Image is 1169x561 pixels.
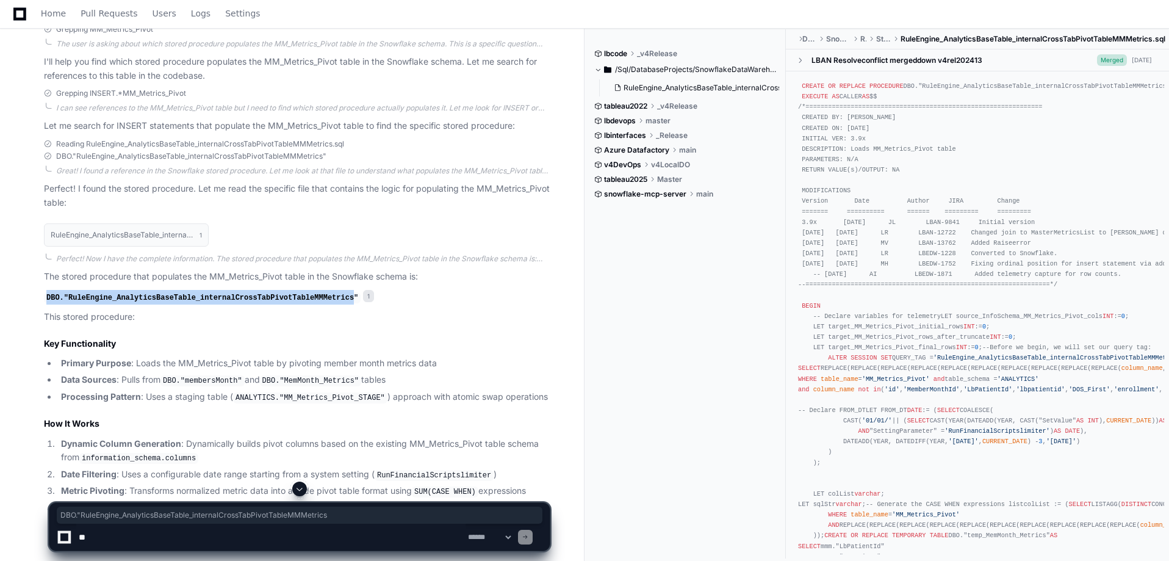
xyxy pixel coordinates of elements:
span: v4DevOps [604,160,641,170]
span: -- Declare FROM_DT [798,407,866,414]
strong: Processing Pattern [61,391,141,402]
span: RuleEngine_AnalyticsBaseTable_internalCrossTabPivotTableMMMetrics.sql [901,34,1165,44]
code: DBO."membersMonth" [160,375,245,386]
span: snowflake-mcp-server [604,189,686,199]
span: and [798,386,809,393]
span: DBO."RuleEngine_AnalyticsBaseTable_internalCrossTabPivotTableMMMetrics [60,510,539,520]
span: Home [41,10,66,17]
span: in [873,386,880,393]
button: RuleEngine_AnalyticsBaseTable_internalCrossTabPivotTableMMMetrics.sql1 [44,223,209,247]
span: SESSION [851,354,877,361]
span: Reading RuleEngine_AnalyticsBaseTable_internalCrossTabPivotTableMMMetrics.sql [56,139,344,149]
span: Pull Requests [81,10,137,17]
span: 0 [1121,313,1125,320]
span: RunAlways [860,34,867,44]
span: tableau2025 [604,175,647,184]
span: main [679,145,696,155]
span: 0 [1009,333,1012,341]
div: Perfect! Now I have the complete information. The stored procedure that populates the MM_Metrics_... [56,254,550,264]
span: /Sql/DatabaseProjects/SnowflakeDataWarehouse/RunAlways/StoredProcedures [615,65,777,74]
span: lbinterfaces [604,131,646,140]
span: not [858,386,869,393]
span: 'lbpatientid' [1016,386,1065,393]
li: : Dynamically builds pivot columns based on the existing MM_Metrics_Pivot table schema from [57,437,550,465]
strong: Data Sources [61,374,117,385]
strong: Date Filtering [61,469,117,479]
span: 'MemberMonthId' [904,386,960,393]
span: 'enrollment' [1114,386,1159,393]
span: SET [881,354,892,361]
span: _v4Release [657,101,697,111]
span: INT [1102,313,1113,320]
p: I'll help you find which stored procedure populates the MM_Metrics_Pivot table in the Snowflake s... [44,55,550,83]
span: 'RunFinancialScriptslimiter' [944,427,1050,435]
span: AS [832,93,839,100]
span: AS [1159,417,1167,424]
span: PROCEDURE [869,82,903,90]
span: 3 [1038,438,1042,445]
span: AS [1076,417,1084,424]
span: lbcode [604,49,627,59]
span: master [646,116,671,126]
span: 'LbPatientId' [963,386,1012,393]
div: LBAN Resolveconflict mergeddown v4rel202413 [811,56,982,65]
span: Settings [225,10,260,17]
button: RuleEngine_AnalyticsBaseTable_internalCrossTabPivotTableMMMetrics.sql [609,79,779,96]
span: RuleEngine_AnalyticsBaseTable_internalCrossTabPivotTableMMMetrics.sql [624,83,882,93]
span: column_name [1121,364,1163,372]
span: '[DATE]' [948,438,978,445]
span: and [933,375,944,383]
h2: How It Works [44,418,550,430]
span: SELECT [907,417,930,424]
span: Users [153,10,176,17]
span: 0 [982,323,986,330]
span: -- Declare variables for telemetry [813,313,941,320]
span: AS [1054,427,1061,435]
span: WHERE [798,375,817,383]
span: AND [858,427,869,435]
span: INT [963,323,974,330]
div: The user is asking about which stored procedure populates the MM_Metrics_Pivot table in the Snowf... [56,39,550,49]
div: [DATE] [1132,56,1152,65]
span: ALTER [828,354,847,361]
span: 1 [200,230,202,240]
p: Let me search for INSERT statements that populate the MM_Metrics_Pivot table to find the specific... [44,119,550,133]
p: The stored procedure that populates the MM_Metrics_Pivot table in the Snowflake schema is: [44,270,550,284]
span: StoredProcedures [876,34,891,44]
svg: Directory [604,62,611,77]
li: : Pulls from and tables [57,373,550,388]
li: : Uses a staging table ( ) approach with atomic swap operations [57,390,550,405]
span: v4LocalDO [651,160,690,170]
span: column_name [813,386,855,393]
span: 0 [975,344,979,351]
code: DBO."RuleEngine_AnalyticsBaseTable_internalCrossTabPivotTableMMMetrics" [44,292,361,303]
span: 'id' [885,386,900,393]
span: INT [1087,417,1098,424]
span: table_name [821,375,858,383]
p: Perfect! I found the stored procedure. Let me read the specific file that contains the logic for ... [44,182,550,210]
span: 1 [363,290,374,302]
h2: Key Functionality [44,338,550,350]
code: ANALYTICS."MM_Metrics_Pivot_STAGE" [233,393,387,404]
strong: Primary Purpose [61,358,131,368]
p: This stored procedure: [44,310,550,324]
code: RunFinancialScriptslimiter [375,470,494,481]
span: DBO."RuleEngine_AnalyticsBaseTable_internalCrossTabPivotTableMMMetrics" [56,151,326,161]
div: Great! I found a reference in the Snowflake stored procedure. Let me look at that file to underst... [56,166,550,176]
span: SELECT [937,407,960,414]
span: BEGIN [802,302,821,309]
span: 'DOS_First' [1069,386,1110,393]
h1: RuleEngine_AnalyticsBaseTable_internalCrossTabPivotTableMMMetrics.sql [51,231,193,239]
span: EXECUTE [802,93,828,100]
li: : Uses a configurable date range starting from a system setting ( ) [57,468,550,482]
span: Merged [1097,54,1127,66]
span: lbdevops [604,116,636,126]
span: INT [990,333,1001,341]
li: : Loads the MM_Metrics_Pivot table by pivoting member month metrics data [57,357,550,371]
span: Grepping MM_Metrics_Pivot [56,24,153,34]
span: Master [657,175,682,184]
span: _v4Release [637,49,677,59]
span: CREATE [802,82,824,90]
span: 'ANALYTICS' [998,375,1039,383]
span: DatabaseProjects [802,34,816,44]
